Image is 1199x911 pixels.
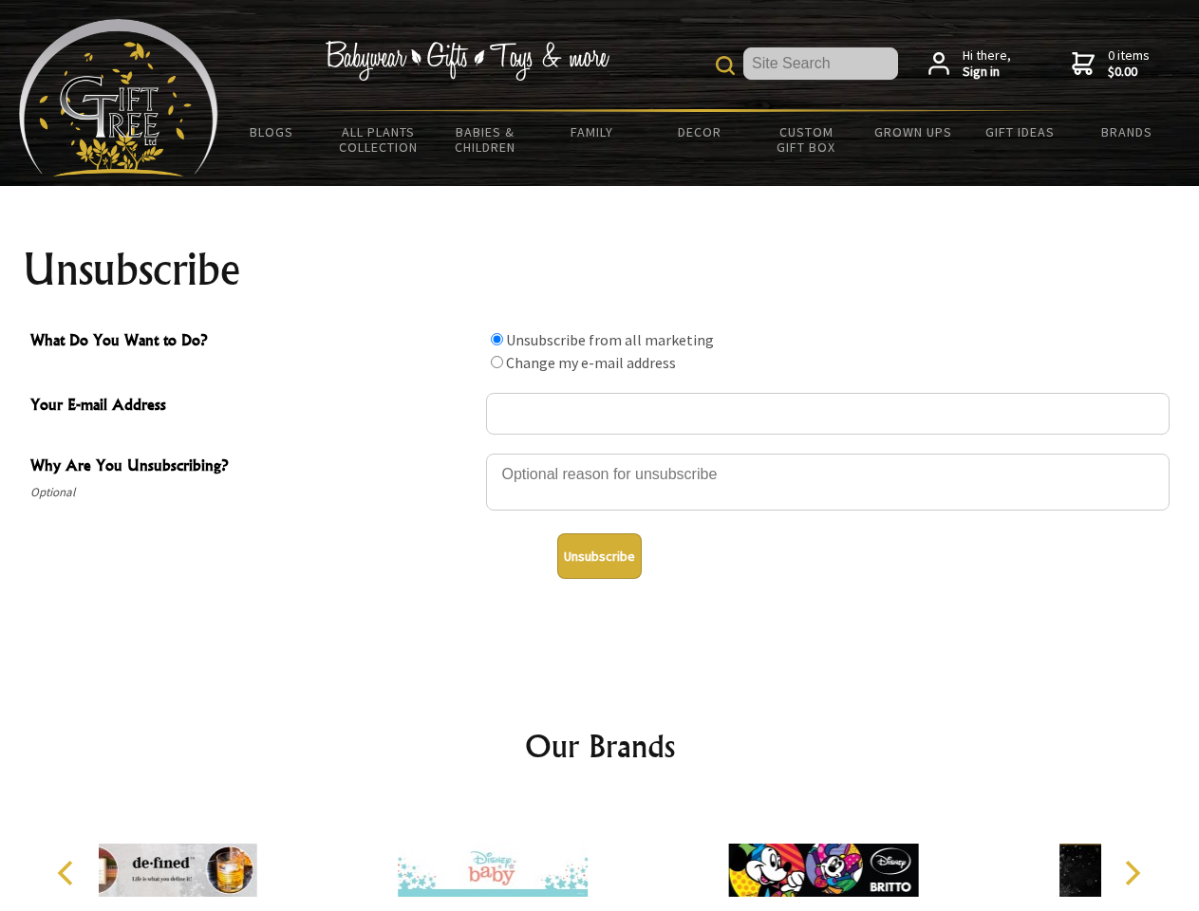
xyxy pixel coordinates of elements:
input: What Do You Want to Do? [491,333,503,345]
span: Your E-mail Address [30,393,477,420]
input: What Do You Want to Do? [491,356,503,368]
a: All Plants Collection [326,112,433,167]
span: Hi there, [963,47,1011,81]
h2: Our Brands [38,723,1162,769]
label: Change my e-mail address [506,353,676,372]
strong: $0.00 [1108,64,1150,81]
img: product search [716,56,735,75]
span: Why Are You Unsubscribing? [30,454,477,481]
a: Babies & Children [432,112,539,167]
a: Gift Ideas [966,112,1074,152]
label: Unsubscribe from all marketing [506,330,714,349]
button: Next [1111,852,1152,894]
img: Babywear - Gifts - Toys & more [325,41,609,81]
button: Unsubscribe [557,533,642,579]
img: Babyware - Gifts - Toys and more... [19,19,218,177]
a: 0 items$0.00 [1072,47,1150,81]
a: BLOGS [218,112,326,152]
input: Site Search [743,47,898,80]
strong: Sign in [963,64,1011,81]
a: Brands [1074,112,1181,152]
a: Grown Ups [859,112,966,152]
input: Your E-mail Address [486,393,1170,435]
span: What Do You Want to Do? [30,328,477,356]
span: 0 items [1108,46,1150,81]
a: Hi there,Sign in [928,47,1011,81]
button: Previous [47,852,89,894]
a: Custom Gift Box [753,112,860,167]
h1: Unsubscribe [23,247,1177,292]
textarea: Why Are You Unsubscribing? [486,454,1170,511]
a: Family [539,112,646,152]
a: Decor [646,112,753,152]
span: Optional [30,481,477,504]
